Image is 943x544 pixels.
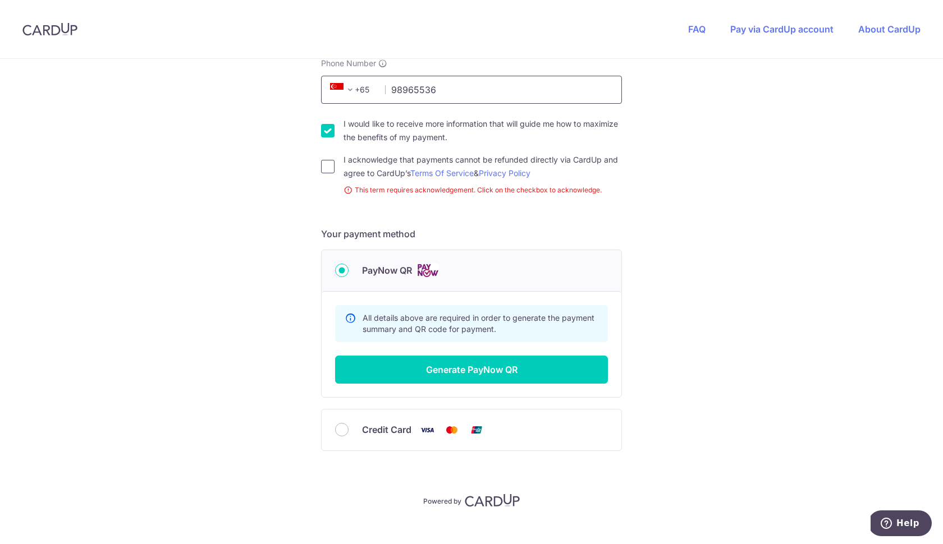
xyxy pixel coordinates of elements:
[441,423,463,437] img: Mastercard
[327,83,377,96] span: +65
[423,495,461,506] p: Powered by
[416,264,439,278] img: Cards logo
[410,168,474,178] a: Terms Of Service
[22,22,77,36] img: CardUp
[321,227,622,241] h5: Your payment method
[362,264,412,277] span: PayNow QR
[330,83,357,96] span: +65
[335,264,608,278] div: PayNow QR Cards logo
[363,313,594,334] span: All details above are required in order to generate the payment summary and QR code for payment.
[416,423,438,437] img: Visa
[465,494,520,507] img: CardUp
[730,24,834,35] a: Pay via CardUp account
[344,185,622,196] small: This term requires acknowledgement. Click on the checkbox to acknowledge.
[335,356,608,384] button: Generate PayNow QR
[344,153,622,180] label: I acknowledge that payments cannot be refunded directly via CardUp and agree to CardUp’s &
[688,24,706,35] a: FAQ
[321,58,376,69] span: Phone Number
[344,117,622,144] label: I would like to receive more information that will guide me how to maximize the benefits of my pa...
[479,168,530,178] a: Privacy Policy
[362,423,411,436] span: Credit Card
[335,423,608,437] div: Credit Card Visa Mastercard Union Pay
[465,423,488,437] img: Union Pay
[858,24,921,35] a: About CardUp
[871,510,932,538] iframe: Opens a widget where you can find more information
